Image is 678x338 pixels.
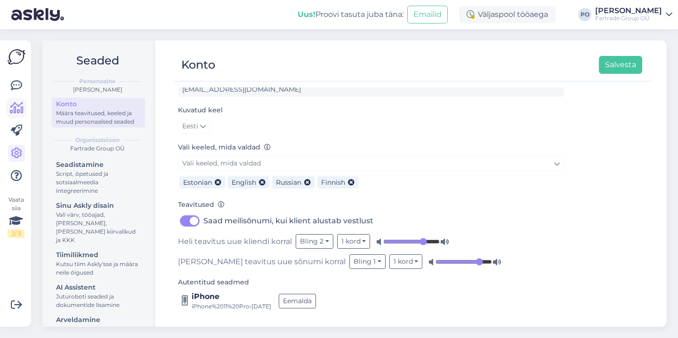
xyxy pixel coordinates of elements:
[595,7,662,15] div: [PERSON_NAME]
[182,121,198,132] span: Eesti
[599,56,642,74] button: Salvesta
[52,199,145,246] a: Sinu Askly disainVali värv, tööajad, [PERSON_NAME], [PERSON_NAME] kiirvalikud ja KKK
[178,82,564,97] input: Sisesta e-maili aadress
[182,159,261,167] span: Vali keeled, mida valdad
[232,178,256,187] span: English
[56,315,141,325] div: Arveldamine
[459,6,556,23] div: Väljaspool tööaega
[178,142,271,152] label: Vali keeled, mida valdad
[8,196,24,238] div: Vaata siia
[298,9,404,20] div: Proovi tasuta juba täna:
[50,86,145,94] div: [PERSON_NAME]
[203,213,373,228] label: Saad meilisõnumi, kui klient alustab vestlust
[56,292,141,309] div: Juturoboti seaded ja dokumentide lisamine
[298,10,315,19] b: Uus!
[178,105,223,115] label: Kuvatud keel
[279,294,316,308] button: Eemalda
[178,234,564,249] div: Heli teavitus uue kliendi korral
[407,6,448,24] button: Emailid
[192,302,271,311] div: iPhone%2011%20Pro • [DATE]
[181,56,215,74] div: Konto
[56,99,141,109] div: Konto
[50,52,145,70] h2: Seaded
[75,136,120,144] b: Organisatsioon
[178,254,564,269] div: [PERSON_NAME] teavitus uue sõnumi korral
[389,254,423,269] button: 1 kord
[79,77,116,86] b: Personaalne
[349,254,386,269] button: Bling 1
[56,109,141,126] div: Määra teavitused, keeled ja muud personaalsed seaded
[178,277,249,287] label: Autentitud seadmed
[276,178,301,187] span: Russian
[578,8,591,21] div: PO
[56,170,141,195] div: Script, õpetused ja sotsiaalmeedia integreerimine
[296,234,333,249] button: Bling 2
[178,119,210,134] a: Eesti
[321,178,345,187] span: Finnish
[52,249,145,278] a: TiimiliikmedKutsu tiim Askly'sse ja määra neile õigused
[56,250,141,260] div: Tiimiliikmed
[56,260,141,277] div: Kutsu tiim Askly'sse ja määra neile õigused
[52,98,145,127] a: KontoMäära teavitused, keeled ja muud personaalsed seaded
[337,234,371,249] button: 1 kord
[178,156,564,171] a: Vali keeled, mida valdad
[50,144,145,153] div: Fartrade Group OÜ
[56,160,141,170] div: Seadistamine
[192,291,271,302] div: iPhone
[595,7,672,22] a: [PERSON_NAME]Fartrade Group OÜ
[56,211,141,244] div: Vali värv, tööajad, [PERSON_NAME], [PERSON_NAME] kiirvalikud ja KKK
[56,201,141,211] div: Sinu Askly disain
[8,229,24,238] div: 2 / 3
[8,48,25,66] img: Askly Logo
[52,281,145,311] a: AI AssistentJuturoboti seaded ja dokumentide lisamine
[178,200,225,210] label: Teavitused
[183,178,212,187] span: Estonian
[52,158,145,197] a: SeadistamineScript, õpetused ja sotsiaalmeedia integreerimine
[56,283,141,292] div: AI Assistent
[595,15,662,22] div: Fartrade Group OÜ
